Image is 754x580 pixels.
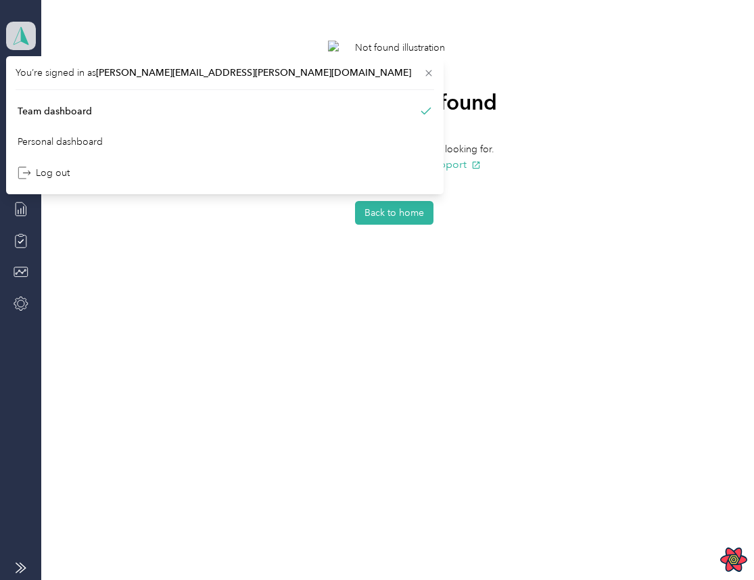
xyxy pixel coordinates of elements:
[18,104,92,118] div: Team dashboard
[18,166,70,180] div: Log out
[328,41,461,55] img: Not found illustration
[96,67,411,79] span: [PERSON_NAME][EMAIL_ADDRESS][PERSON_NAME][DOMAIN_NAME]
[18,135,103,149] div: Personal dashboard
[355,201,433,225] button: Back to home
[720,546,747,573] button: Open React Query Devtools
[678,504,754,580] iframe: Everlance-gr Chat Button Frame
[16,66,434,80] span: You’re signed in as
